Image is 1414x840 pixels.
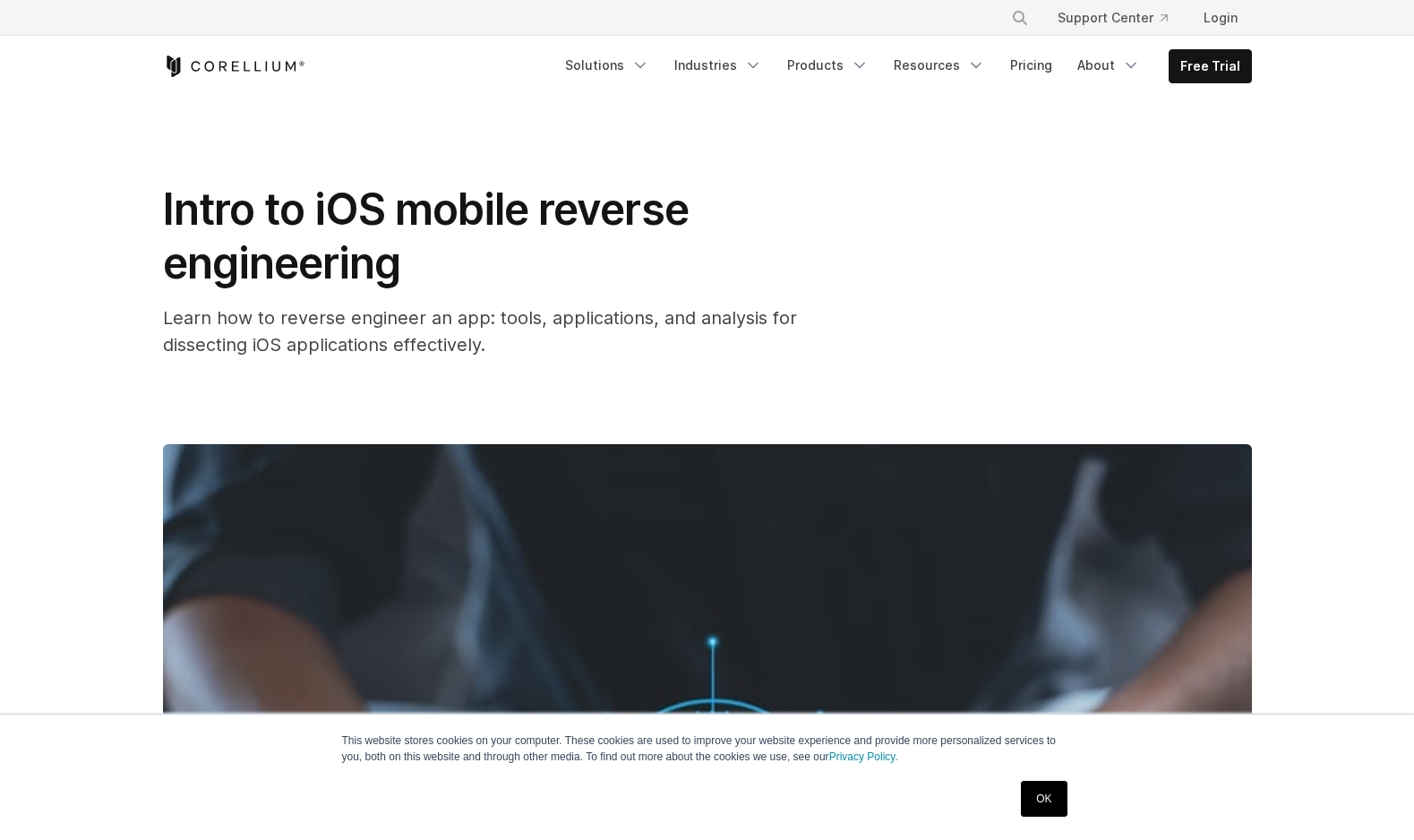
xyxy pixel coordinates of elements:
[554,49,660,81] a: Solutions
[883,49,996,81] a: Resources
[1043,2,1182,34] a: Support Center
[1067,49,1151,81] a: About
[163,307,797,356] span: Learn how to reverse engineer an app: tools, applications, and analysis for dissecting iOS applic...
[664,49,773,81] a: Industries
[1189,2,1252,34] a: Login
[990,2,1252,34] div: Navigation Menu
[829,750,898,763] a: Privacy Policy.
[1170,50,1251,82] a: Free Trial
[999,49,1063,81] a: Pricing
[163,56,305,77] a: Corellium Home
[776,49,879,81] a: Products
[554,49,1252,83] div: Navigation Menu
[1004,2,1036,34] button: Search
[342,733,1073,765] p: This website stores cookies on your computer. These cookies are used to improve your website expe...
[1021,781,1067,817] a: OK
[163,183,689,289] span: Intro to iOS mobile reverse engineering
